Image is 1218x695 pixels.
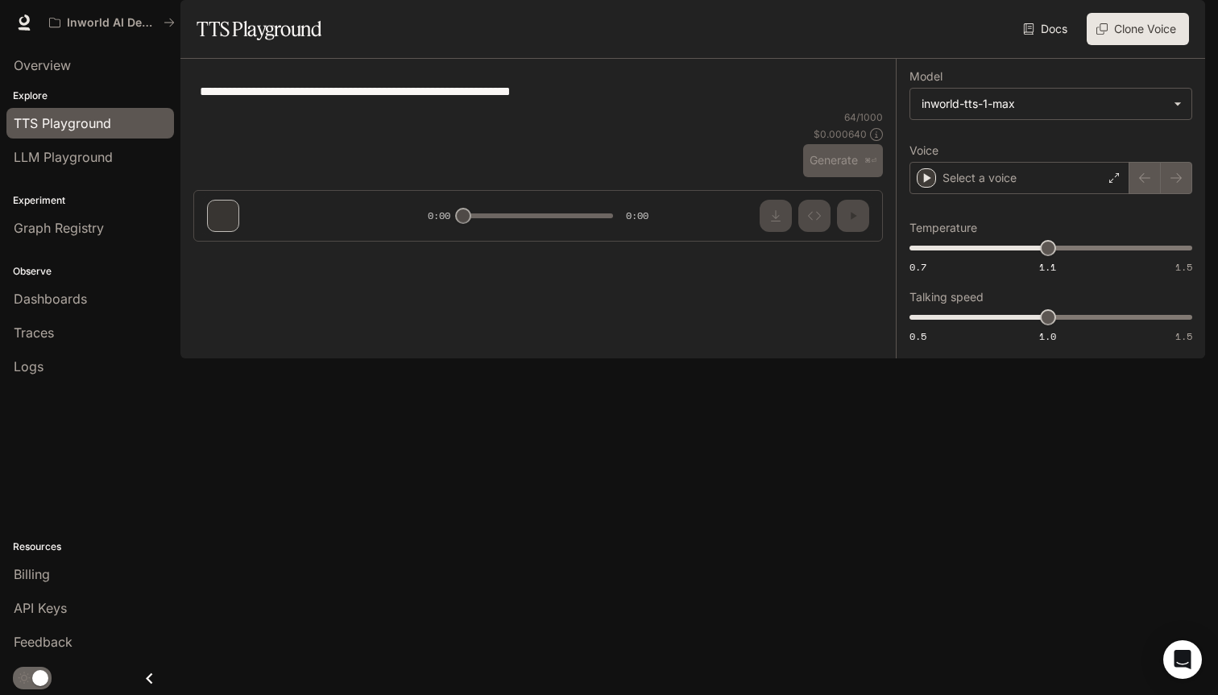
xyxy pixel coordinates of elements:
p: 64 / 1000 [844,110,883,124]
p: Select a voice [942,170,1017,186]
p: Temperature [909,222,977,234]
span: 0.5 [909,329,926,343]
button: All workspaces [42,6,182,39]
div: inworld-tts-1-max [910,89,1191,119]
div: Open Intercom Messenger [1163,640,1202,679]
p: Talking speed [909,292,984,303]
p: $ 0.000640 [814,127,867,141]
div: inworld-tts-1-max [922,96,1166,112]
span: 1.1 [1039,260,1056,274]
button: Clone Voice [1087,13,1189,45]
span: 1.0 [1039,329,1056,343]
h1: TTS Playground [197,13,321,45]
span: 1.5 [1175,260,1192,274]
p: Model [909,71,942,82]
span: 1.5 [1175,329,1192,343]
p: Voice [909,145,938,156]
a: Docs [1020,13,1074,45]
p: Inworld AI Demos [67,16,157,30]
span: 0.7 [909,260,926,274]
